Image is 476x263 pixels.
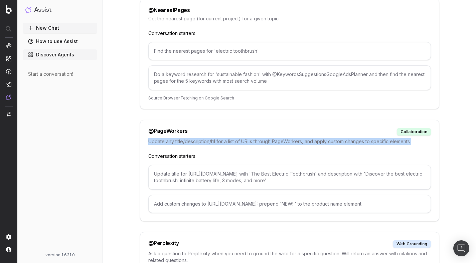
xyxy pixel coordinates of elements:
[148,138,431,145] p: Update any title/description/h1 for a list of URLs through PageWorkers, and apply custom changes ...
[148,15,431,22] p: Get the nearest page (for current project) for a given topic
[25,252,95,258] div: version: 1.631.0
[148,165,431,190] div: Update title for [URL][DOMAIN_NAME] with 'The Best Electric Toothbrush' and description with 'Dis...
[148,128,188,136] div: @ PageWorkers
[148,42,431,60] div: Find the nearest pages for 'electric toothbrush'
[6,5,12,14] img: Botify logo
[397,128,431,136] div: collaboration
[25,7,31,13] img: Assist
[23,49,97,60] a: Discover Agents
[6,82,11,87] img: Studio
[148,240,179,248] div: @ Perplexity
[6,69,11,74] img: Activation
[6,56,11,61] img: Intelligence
[453,240,469,256] div: Open Intercom Messenger
[34,5,51,15] h1: Assist
[23,23,97,33] button: New Chat
[148,195,431,213] div: Add custom changes to [URL][DOMAIN_NAME]: prepend 'NEW! ' to the product name element
[6,43,11,48] img: Analytics
[148,153,431,160] p: Conversation starters
[28,71,92,77] div: Start a conversation!
[6,247,11,252] img: My account
[25,5,95,15] button: Assist
[7,112,11,116] img: Switch project
[148,95,431,101] p: Source: Browser Fetching on Google Search
[148,65,431,90] div: Do a keyword research for 'sustainable fashion' with @KeywordsSuggestionsGoogleAdsPlanner and the...
[148,30,431,37] p: Conversation starters
[148,7,190,13] div: @ NearestPages
[6,234,11,240] img: Setting
[23,36,97,47] a: How to use Assist
[6,94,11,100] img: Assist
[393,240,431,248] div: web grounding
